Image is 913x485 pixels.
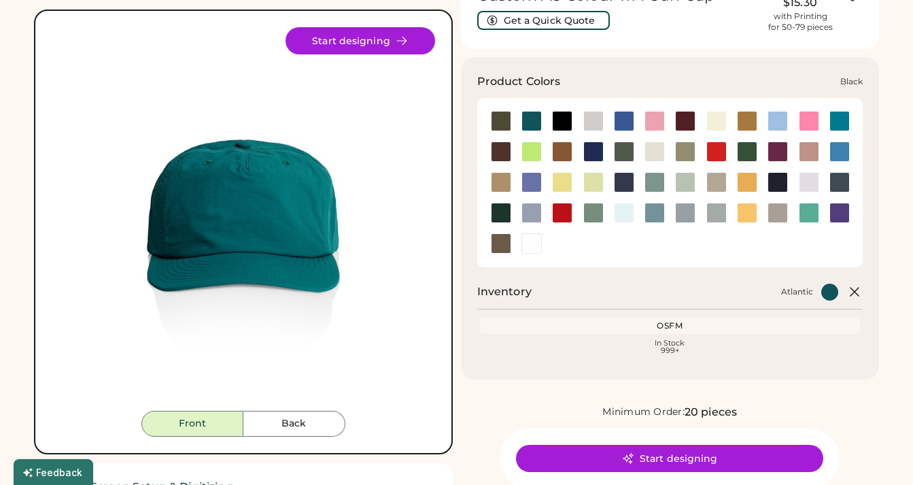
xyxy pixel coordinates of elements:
div: 20 pieces [685,404,737,420]
div: OSFM [483,320,858,331]
div: with Printing for 50-79 pieces [768,11,833,33]
button: Start designing [286,27,435,54]
div: In Stock 999+ [483,339,858,354]
h3: Product Colors [477,73,561,90]
button: Get a Quick Quote [477,11,610,30]
button: Front [141,411,243,437]
h2: Inventory [477,284,532,300]
button: Start designing [516,445,823,472]
img: 1114 - Atlantic Front Image [52,27,435,411]
div: 1114 Style Image [52,27,435,411]
div: Black [840,76,863,87]
div: Atlantic [781,286,813,297]
div: Minimum Order: [602,405,685,419]
button: Back [243,411,345,437]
